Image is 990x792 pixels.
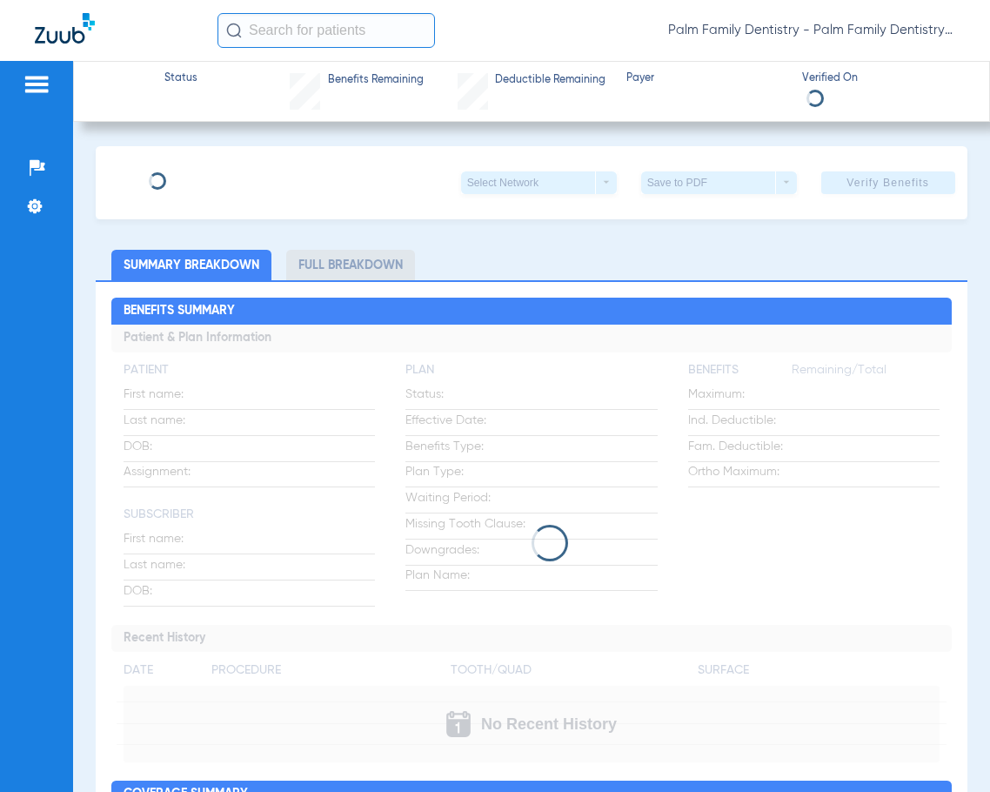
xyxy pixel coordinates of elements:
[23,74,50,95] img: hamburger-icon
[626,71,786,87] span: Payer
[286,250,415,280] li: Full Breakdown
[226,23,242,38] img: Search Icon
[35,13,95,44] img: Zuub Logo
[164,71,197,87] span: Status
[217,13,435,48] input: Search for patients
[668,22,955,39] span: Palm Family Dentistry - Palm Family Dentistry - [GEOGRAPHIC_DATA]
[495,73,605,89] span: Deductible Remaining
[802,71,962,87] span: Verified On
[328,73,424,89] span: Benefits Remaining
[111,298,952,326] h2: Benefits Summary
[111,250,271,280] li: Summary Breakdown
